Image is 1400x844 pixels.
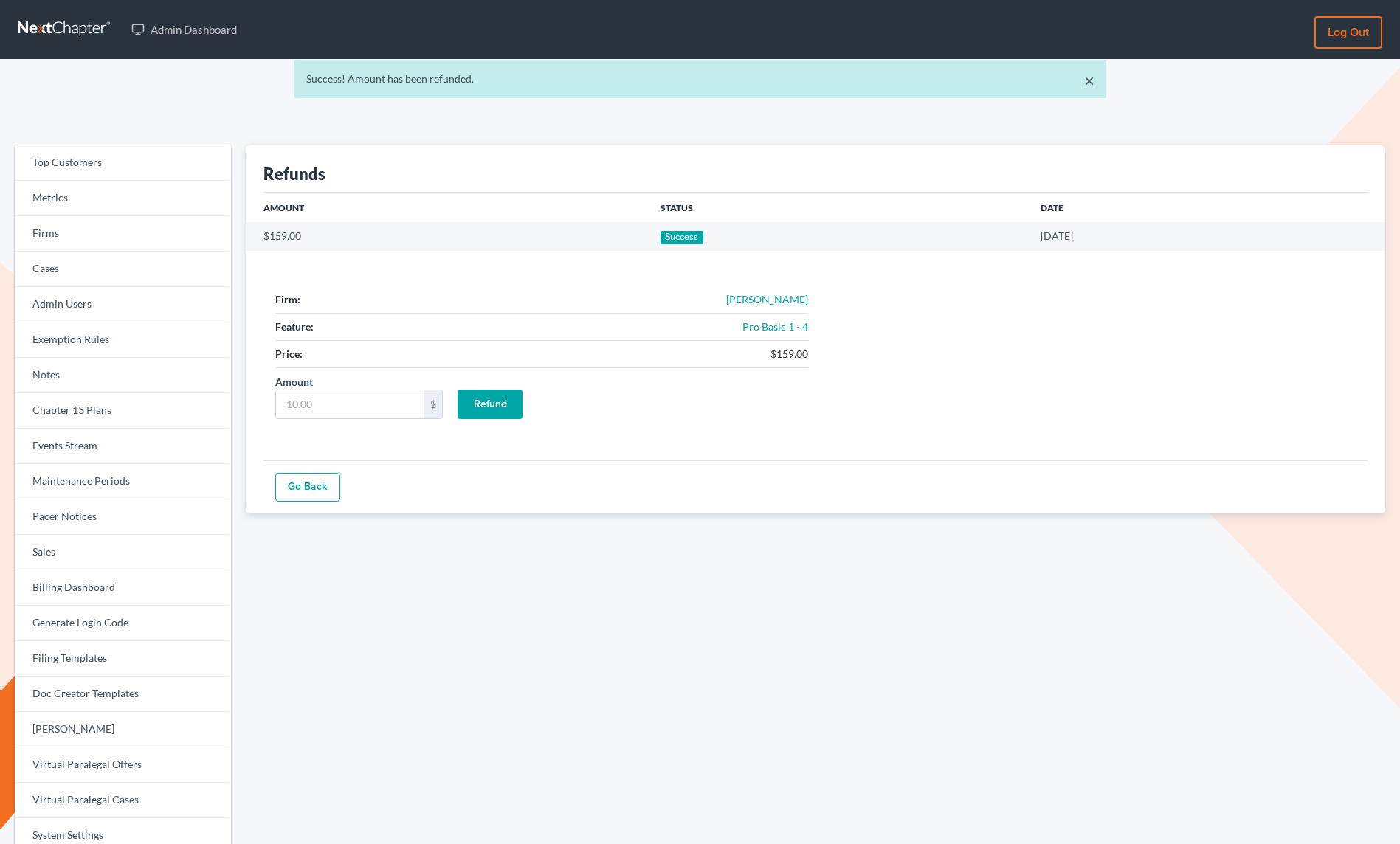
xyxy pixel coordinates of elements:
a: Doc Creator Templates [15,677,231,712]
a: Admin Users [15,287,231,322]
a: × [1084,72,1094,89]
a: Billing Dashboard [15,570,231,606]
a: Pro Basic 1 - 4 [742,320,808,333]
th: Date [1029,193,1385,222]
strong: Firm: [275,293,300,305]
td: $159.00 [246,222,649,250]
div: Success! Amount has been refunded. [306,72,1094,86]
a: Virtual Paralegal Cases [15,783,231,818]
td: [DATE] [1029,222,1385,250]
div: $ [424,390,442,418]
a: Log out [1314,16,1382,49]
input: 10.00 [276,390,424,418]
div: Refunds [263,163,325,184]
a: Sales [15,535,231,570]
a: Notes [15,358,231,393]
a: Pacer Notices [15,499,231,535]
a: Firms [15,216,231,252]
a: Admin Dashboard [124,16,244,43]
a: Filing Templates [15,641,231,677]
div: Success [661,231,703,244]
a: Events Stream [15,429,231,464]
a: Top Customers [15,145,231,181]
a: [PERSON_NAME] [726,293,808,305]
th: Amount [246,193,649,222]
a: Chapter 13 Plans [15,393,231,429]
a: Exemption Rules [15,322,231,358]
strong: Feature: [275,320,314,333]
a: [PERSON_NAME] [15,712,231,747]
label: Amount [275,374,313,390]
a: Virtual Paralegal Offers [15,747,231,783]
strong: Price: [275,347,303,360]
input: Refund [458,390,523,419]
a: Maintenance Periods [15,464,231,499]
th: Status [649,193,1029,222]
a: Cases [15,252,231,287]
a: Generate Login Code [15,606,231,641]
a: Go Back [275,473,340,502]
div: $159.00 [770,347,808,362]
a: Metrics [15,181,231,216]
